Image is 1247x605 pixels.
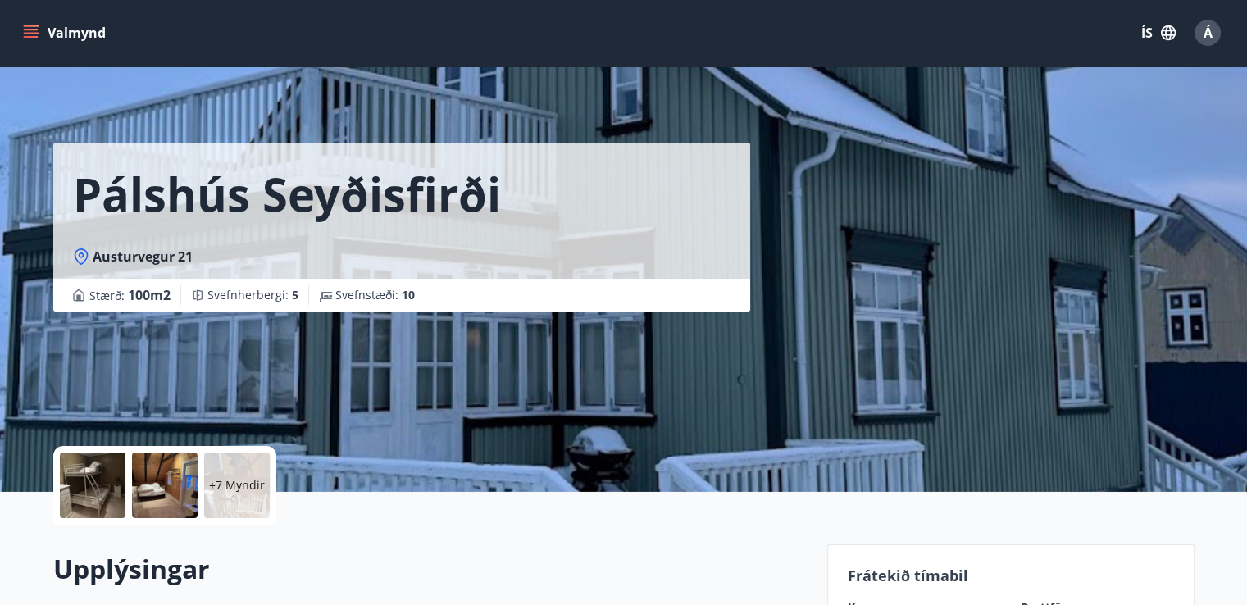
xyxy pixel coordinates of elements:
[1188,13,1227,52] button: Á
[93,248,193,266] span: Austurvegur 21
[207,287,298,303] span: Svefnherbergi :
[335,287,415,303] span: Svefnstæði :
[1132,18,1185,48] button: ÍS
[292,287,298,302] span: 5
[20,18,112,48] button: menu
[73,162,501,225] h1: Pálshús Seyðisfirði
[848,565,1174,586] p: Frátekið tímabil
[402,287,415,302] span: 10
[1204,24,1213,42] span: Á
[209,477,265,494] p: +7 Myndir
[128,286,171,304] span: 100 m2
[53,551,808,587] h2: Upplýsingar
[89,285,171,305] span: Stærð :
